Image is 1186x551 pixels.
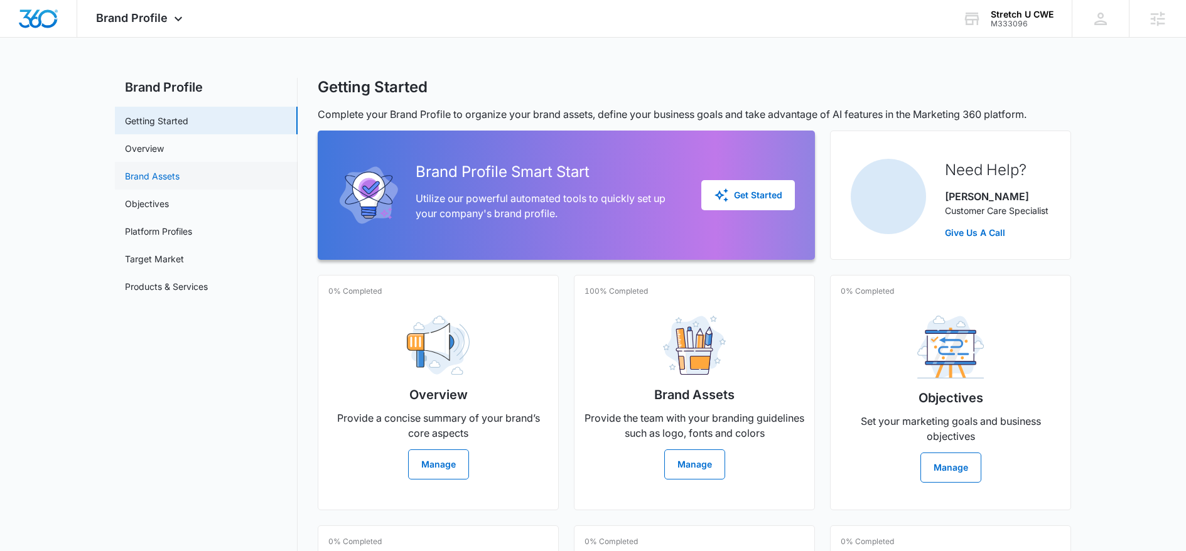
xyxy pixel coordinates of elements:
p: 0% Completed [841,286,894,297]
div: account id [991,19,1054,28]
p: Provide the team with your branding guidelines such as logo, fonts and colors [585,410,804,441]
a: 100% CompletedBrand AssetsProvide the team with your branding guidelines such as logo, fonts and ... [574,275,815,510]
a: Brand Assets [125,169,180,183]
p: Set your marketing goals and business objectives [841,414,1060,444]
button: Manage [408,449,469,479]
a: Overview [125,142,164,155]
h2: Need Help? [945,159,1049,181]
p: 0% Completed [841,536,894,547]
a: 0% CompletedOverviewProvide a concise summary of your brand’s core aspectsManage [318,275,559,510]
button: Get Started [701,180,795,210]
a: Products & Services [125,280,208,293]
a: Give Us A Call [945,226,1049,239]
a: Platform Profiles [125,225,192,238]
h2: Overview [409,385,468,404]
p: [PERSON_NAME] [945,189,1049,204]
p: Complete your Brand Profile to organize your brand assets, define your business goals and take ad... [318,107,1071,122]
a: 0% CompletedObjectivesSet your marketing goals and business objectivesManage [830,275,1071,510]
a: Target Market [125,252,184,265]
h2: Brand Profile [115,78,298,97]
button: Manage [664,449,725,479]
p: Utilize our powerful automated tools to quickly set up your company's brand profile. [416,191,681,221]
button: Manage [920,452,981,483]
img: Cody McCoy [851,159,926,234]
span: Brand Profile [96,11,168,24]
a: Objectives [125,197,169,210]
p: Provide a concise summary of your brand’s core aspects [328,410,548,441]
p: 0% Completed [328,536,382,547]
p: Customer Care Specialist [945,204,1049,217]
div: account name [991,9,1054,19]
h2: Objectives [919,388,983,407]
h1: Getting Started [318,78,428,97]
h2: Brand Assets [654,385,735,404]
p: 0% Completed [328,286,382,297]
a: Getting Started [125,114,188,127]
p: 100% Completed [585,286,648,297]
h2: Brand Profile Smart Start [416,161,681,183]
p: 0% Completed [585,536,638,547]
div: Get Started [714,188,782,203]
